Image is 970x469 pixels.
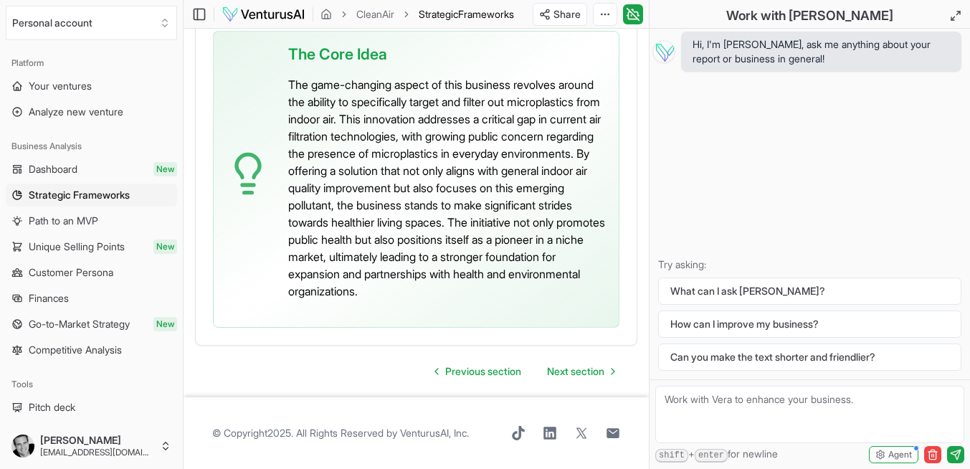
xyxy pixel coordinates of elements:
[869,446,918,463] button: Agent
[29,265,113,280] span: Customer Persona
[6,209,177,232] a: Path to an MVP
[547,364,604,379] span: Next section
[533,3,587,26] button: Share
[6,6,177,40] button: Select an organization
[6,75,177,98] a: Your ventures
[726,6,893,26] h2: Work with [PERSON_NAME]
[458,8,514,20] span: Frameworks
[888,449,912,460] span: Agent
[29,240,125,254] span: Unique Selling Points
[655,449,688,463] kbd: shift
[6,396,177,419] a: Pitch deck
[29,317,130,331] span: Go-to-Market Strategy
[29,291,69,305] span: Finances
[29,400,75,414] span: Pitch deck
[29,162,77,176] span: Dashboard
[153,240,177,254] span: New
[288,76,607,300] p: The game-changing aspect of this business revolves around the ability to specifically target and ...
[212,426,469,440] span: © Copyright 2025 . All Rights Reserved by .
[6,287,177,310] a: Finances
[553,7,581,22] span: Share
[356,7,394,22] a: CleanAir
[40,434,154,447] span: [PERSON_NAME]
[6,184,177,207] a: Strategic Frameworks
[693,37,950,66] span: Hi, I'm [PERSON_NAME], ask me anything about your report or business in general!
[658,257,961,272] p: Try asking:
[536,357,626,386] a: Go to next page
[419,7,514,22] span: StrategicFrameworks
[6,52,177,75] div: Platform
[400,427,467,439] a: VenturusAI, Inc
[445,364,521,379] span: Previous section
[6,158,177,181] a: DashboardNew
[29,79,92,93] span: Your ventures
[222,6,305,23] img: logo
[6,338,177,361] a: Competitive Analysis
[40,447,154,458] span: [EMAIL_ADDRESS][DOMAIN_NAME]
[695,449,728,463] kbd: enter
[29,188,130,202] span: Strategic Frameworks
[424,357,626,386] nav: pagination
[6,429,177,463] button: [PERSON_NAME][EMAIL_ADDRESS][DOMAIN_NAME]
[6,373,177,396] div: Tools
[153,162,177,176] span: New
[6,313,177,336] a: Go-to-Market StrategyNew
[658,278,961,305] button: What can I ask [PERSON_NAME]?
[424,357,533,386] a: Go to previous page
[655,447,778,463] span: + for newline
[6,235,177,258] a: Unique Selling PointsNew
[6,135,177,158] div: Business Analysis
[29,343,122,357] span: Competitive Analysis
[658,344,961,371] button: Can you make the text shorter and friendlier?
[320,7,514,22] nav: breadcrumb
[153,317,177,331] span: New
[652,40,675,63] img: Vera
[6,261,177,284] a: Customer Persona
[288,43,387,66] span: The Core Idea
[11,435,34,458] img: ACg8ocJGZ5JChBivcRsOh342LyQIQFxzDzMz7zMeMjxA3MZj6Xdx_z4=s96-c
[29,105,123,119] span: Analyze new venture
[6,422,177,445] a: Resources
[6,100,177,123] a: Analyze new venture
[29,214,98,228] span: Path to an MVP
[658,311,961,338] button: How can I improve my business?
